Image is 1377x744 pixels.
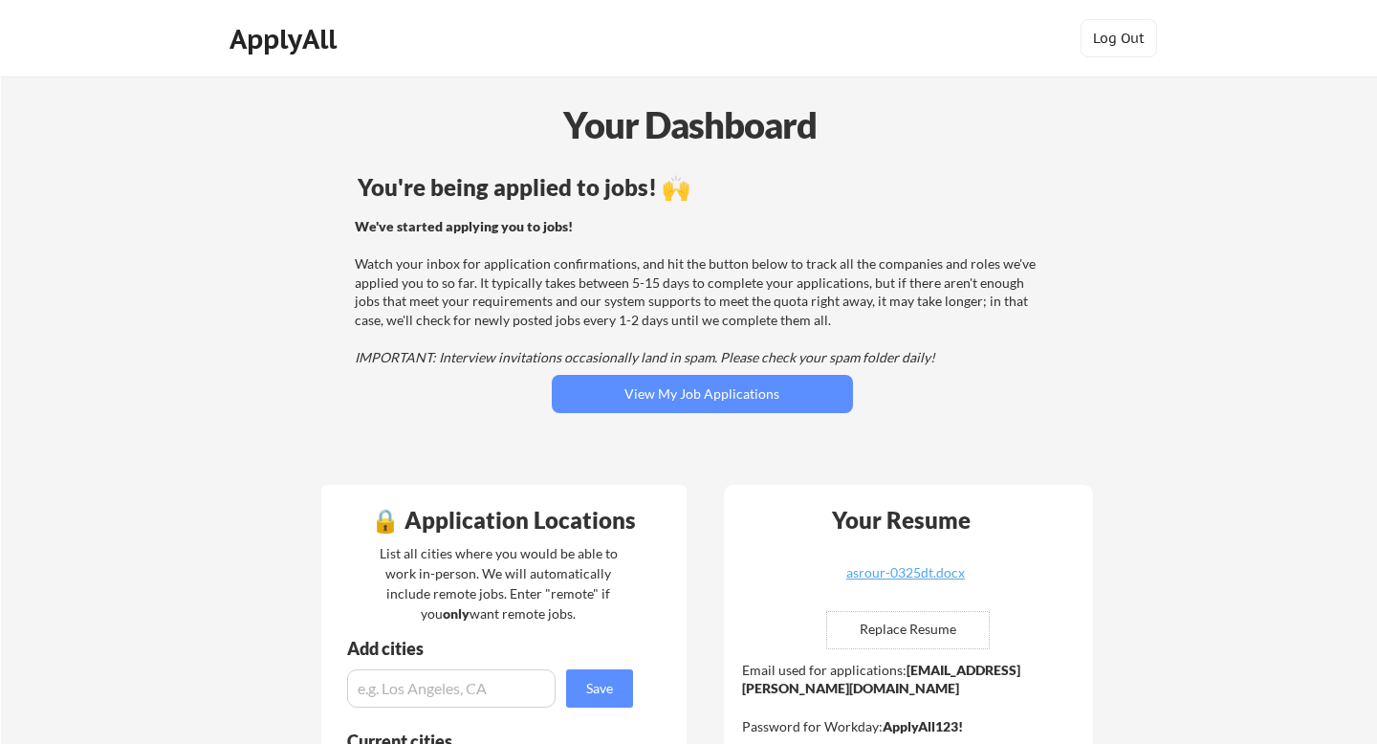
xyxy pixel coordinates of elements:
[358,176,1047,199] div: You're being applied to jobs! 🙌
[883,718,963,734] strong: ApplyAll123!
[367,543,630,624] div: List all cities where you would be able to work in-person. We will automatically include remote j...
[347,640,638,657] div: Add cities
[742,662,1020,697] strong: [EMAIL_ADDRESS][PERSON_NAME][DOMAIN_NAME]
[229,23,342,55] div: ApplyAll
[552,375,853,413] button: View My Job Applications
[443,605,470,622] strong: only
[355,349,935,365] em: IMPORTANT: Interview invitations occasionally land in spam. Please check your spam folder daily!
[2,98,1377,152] div: Your Dashboard
[326,509,682,532] div: 🔒 Application Locations
[566,669,633,708] button: Save
[807,509,996,532] div: Your Resume
[355,218,573,234] strong: We've started applying you to jobs!
[347,669,556,708] input: e.g. Los Angeles, CA
[792,566,1019,596] a: asrour-0325dt.docx
[355,217,1044,367] div: Watch your inbox for application confirmations, and hit the button below to track all the compani...
[1081,19,1157,57] button: Log Out
[792,566,1019,580] div: asrour-0325dt.docx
